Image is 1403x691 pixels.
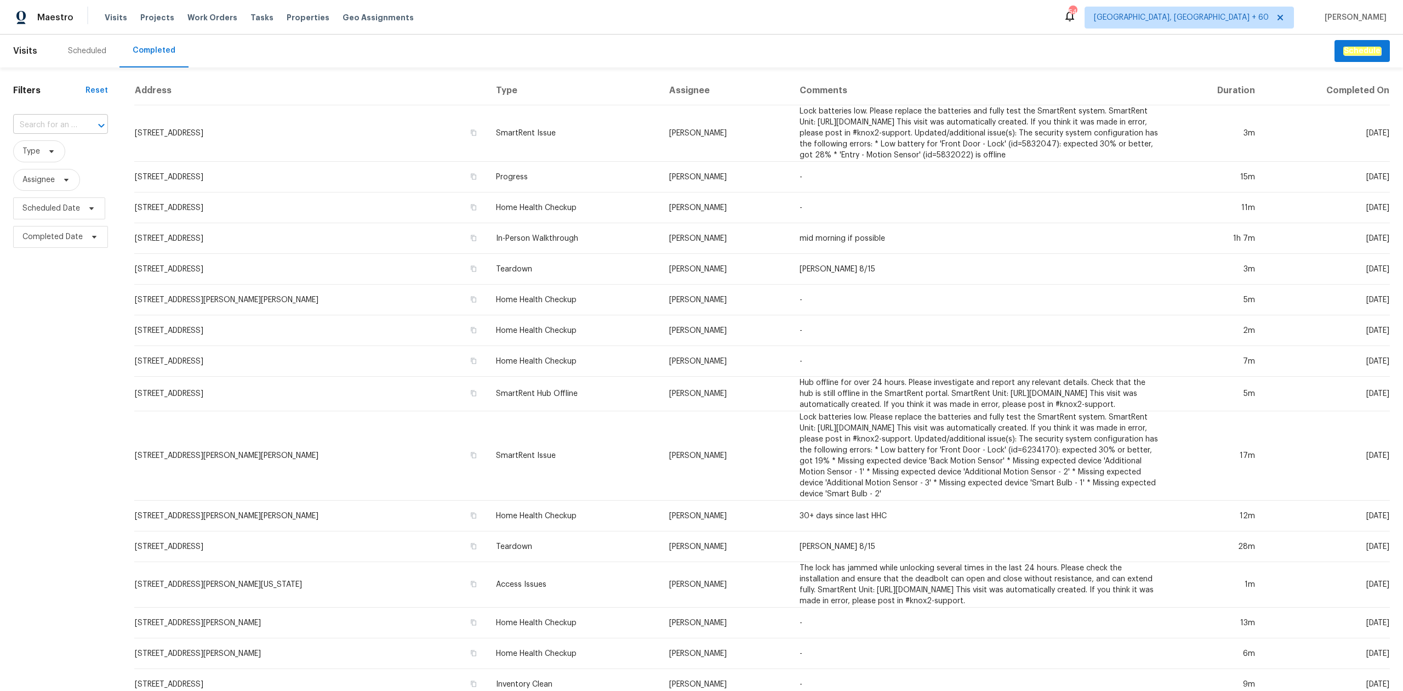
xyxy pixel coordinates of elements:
td: 3m [1168,105,1264,162]
td: [PERSON_NAME] [660,531,791,562]
td: [PERSON_NAME] [660,315,791,346]
button: Copy Address [469,450,478,460]
td: 5m [1168,377,1264,411]
td: [PERSON_NAME] [660,223,791,254]
span: Projects [140,12,174,23]
td: 28m [1168,531,1264,562]
td: [STREET_ADDRESS] [134,346,487,377]
div: Completed [133,45,175,56]
td: [DATE] [1264,285,1390,315]
td: [PERSON_NAME] 8/15 [791,531,1167,562]
td: [DATE] [1264,105,1390,162]
td: [STREET_ADDRESS][PERSON_NAME][PERSON_NAME] [134,411,487,501]
td: 12m [1168,501,1264,531]
td: [PERSON_NAME] [660,608,791,638]
td: - [791,192,1167,223]
button: Copy Address [469,579,478,589]
th: Assignee [660,76,791,105]
td: [DATE] [1264,254,1390,285]
td: [DATE] [1264,192,1390,223]
td: [PERSON_NAME] [660,254,791,285]
td: [PERSON_NAME] [660,562,791,608]
td: 6m [1168,638,1264,669]
td: Lock batteries low. Please replace the batteries and fully test the SmartRent system. SmartRent U... [791,411,1167,501]
td: [DATE] [1264,638,1390,669]
td: [PERSON_NAME] [660,105,791,162]
td: 17m [1168,411,1264,501]
span: [GEOGRAPHIC_DATA], [GEOGRAPHIC_DATA] + 60 [1094,12,1269,23]
td: [DATE] [1264,411,1390,501]
td: 5m [1168,285,1264,315]
span: Visits [105,12,127,23]
div: Reset [85,85,108,96]
h1: Filters [13,85,85,96]
td: Teardown [487,254,661,285]
input: Search for an address... [13,117,77,134]
td: 3m [1168,254,1264,285]
th: Type [487,76,661,105]
button: Copy Address [469,541,478,551]
td: Home Health Checkup [487,192,661,223]
td: SmartRent Issue [487,411,661,501]
td: - [791,285,1167,315]
span: Scheduled Date [22,203,80,214]
td: Home Health Checkup [487,315,661,346]
th: Address [134,76,487,105]
span: Maestro [37,12,73,23]
button: Copy Address [469,325,478,335]
td: 11m [1168,192,1264,223]
th: Completed On [1264,76,1390,105]
td: [PERSON_NAME] [660,501,791,531]
td: The lock has jammed while unlocking several times in the last 24 hours. Please check the installa... [791,562,1167,608]
button: Copy Address [469,388,478,398]
td: [DATE] [1264,608,1390,638]
td: [PERSON_NAME] [660,192,791,223]
button: Copy Address [469,128,478,138]
td: [PERSON_NAME] [660,285,791,315]
td: Teardown [487,531,661,562]
td: Access Issues [487,562,661,608]
span: [PERSON_NAME] [1320,12,1387,23]
td: In-Person Walkthrough [487,223,661,254]
td: [STREET_ADDRESS][PERSON_NAME] [134,638,487,669]
button: Copy Address [469,294,478,304]
span: Geo Assignments [343,12,414,23]
span: Properties [287,12,329,23]
td: 15m [1168,162,1264,192]
td: [STREET_ADDRESS] [134,377,487,411]
td: 1h 7m [1168,223,1264,254]
button: Copy Address [469,172,478,182]
td: Lock batteries low. Please replace the batteries and fully test the SmartRent system. SmartRent U... [791,105,1167,162]
td: SmartRent Hub Offline [487,377,661,411]
th: Duration [1168,76,1264,105]
button: Copy Address [469,511,478,520]
span: Work Orders [187,12,237,23]
td: [STREET_ADDRESS] [134,162,487,192]
td: [PERSON_NAME] [660,162,791,192]
span: Type [22,146,40,157]
td: Progress [487,162,661,192]
td: [STREET_ADDRESS][PERSON_NAME][US_STATE] [134,562,487,608]
button: Open [94,118,109,133]
td: - [791,638,1167,669]
td: Hub offline for over 24 hours. Please investigate and report any relevant details. Check that the... [791,377,1167,411]
button: Copy Address [469,679,478,689]
td: - [791,162,1167,192]
span: Completed Date [22,231,83,242]
button: Copy Address [469,264,478,274]
td: [STREET_ADDRESS] [134,315,487,346]
td: SmartRent Issue [487,105,661,162]
td: [STREET_ADDRESS] [134,531,487,562]
td: - [791,608,1167,638]
td: [STREET_ADDRESS] [134,223,487,254]
td: [DATE] [1264,562,1390,608]
td: Home Health Checkup [487,285,661,315]
td: 2m [1168,315,1264,346]
td: [STREET_ADDRESS][PERSON_NAME] [134,608,487,638]
td: - [791,315,1167,346]
td: Home Health Checkup [487,608,661,638]
td: [DATE] [1264,531,1390,562]
td: 7m [1168,346,1264,377]
td: [STREET_ADDRESS][PERSON_NAME][PERSON_NAME] [134,501,487,531]
em: Schedule [1343,47,1381,55]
